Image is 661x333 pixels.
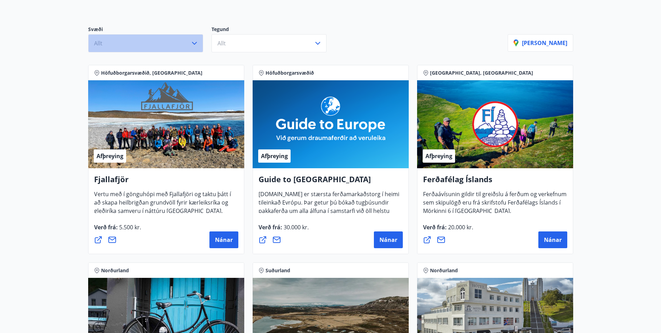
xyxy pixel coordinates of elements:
[94,190,231,220] span: Vertu með í gönguhópi með Fjallafjöri og taktu þátt í að skapa heilbrigðan grundvöll fyrir kærlei...
[430,69,533,76] span: [GEOGRAPHIC_DATA], [GEOGRAPHIC_DATA]
[379,236,397,244] span: Nánar
[282,223,309,231] span: 30.000 kr.
[94,174,238,190] h4: Fjallafjör
[259,190,399,237] span: [DOMAIN_NAME] er stærsta ferðamarkaðstorg í heimi tileinkað Evrópu. Þar getur þú bókað tugþúsundi...
[423,223,473,237] span: Verð frá :
[217,39,226,47] span: Allt
[374,231,403,248] button: Nánar
[266,267,290,274] span: Suðurland
[88,26,212,34] p: Svæði
[94,223,141,237] span: Verð frá :
[430,267,458,274] span: Norðurland
[425,152,452,160] span: Afþreying
[212,34,326,52] button: Allt
[118,223,141,231] span: 5.500 kr.
[423,174,567,190] h4: Ferðafélag Íslands
[447,223,473,231] span: 20.000 kr.
[266,69,314,76] span: Höfuðborgarsvæðið
[261,152,288,160] span: Afþreying
[508,34,573,52] button: [PERSON_NAME]
[97,152,123,160] span: Afþreying
[215,236,233,244] span: Nánar
[259,223,309,237] span: Verð frá :
[544,236,562,244] span: Nánar
[88,34,203,52] button: Allt
[101,69,202,76] span: Höfuðborgarsvæðið, [GEOGRAPHIC_DATA]
[209,231,238,248] button: Nánar
[514,39,567,47] p: [PERSON_NAME]
[101,267,129,274] span: Norðurland
[423,190,567,220] span: Ferðaávísunin gildir til greiðslu á ferðum og verkefnum sem skipulögð eru frá skrifstofu Ferðafél...
[212,26,335,34] p: Tegund
[94,39,102,47] span: Allt
[259,174,403,190] h4: Guide to [GEOGRAPHIC_DATA]
[538,231,567,248] button: Nánar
